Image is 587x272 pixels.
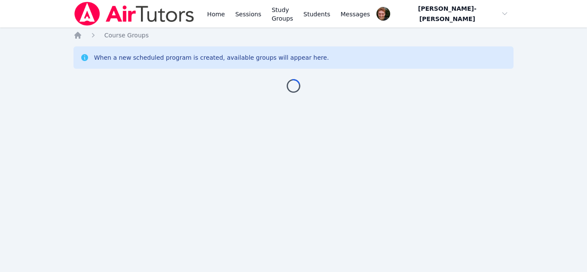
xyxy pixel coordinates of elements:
[94,53,329,62] div: When a new scheduled program is created, available groups will appear here.
[104,31,149,40] a: Course Groups
[73,2,195,26] img: Air Tutors
[341,10,370,18] span: Messages
[73,31,514,40] nav: Breadcrumb
[104,32,149,39] span: Course Groups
